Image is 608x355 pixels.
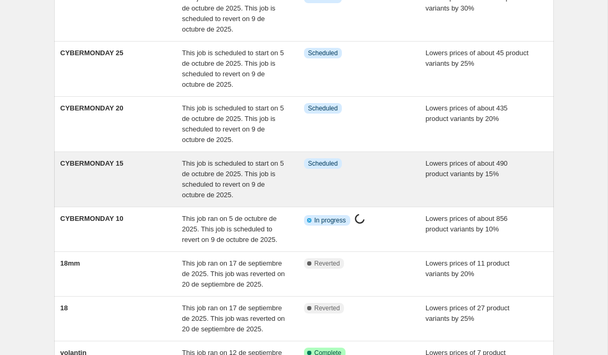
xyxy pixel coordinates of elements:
[425,49,529,67] span: Lowers prices of about 45 product variants by 25%
[315,216,346,225] span: In progress
[182,104,284,144] span: This job is scheduled to start on 5 de octubre de 2025. This job is scheduled to revert on 9 de o...
[60,159,124,167] span: CYBERMONDAY 15
[425,215,508,233] span: Lowers prices of about 856 product variants by 10%
[60,104,124,112] span: CYBERMONDAY 20
[315,304,340,312] span: Reverted
[308,159,338,168] span: Scheduled
[425,304,510,322] span: Lowers prices of 27 product variants by 25%
[60,304,68,312] span: 18
[60,49,124,57] span: CYBERMONDAY 25
[425,259,510,278] span: Lowers prices of 11 product variants by 20%
[425,104,508,123] span: Lowers prices of about 435 product variants by 20%
[182,304,285,333] span: This job ran on 17 de septiembre de 2025. This job was reverted on 20 de septiembre de 2025.
[182,49,284,88] span: This job is scheduled to start on 5 de octubre de 2025. This job is scheduled to revert on 9 de o...
[308,49,338,57] span: Scheduled
[182,259,285,288] span: This job ran on 17 de septiembre de 2025. This job was reverted on 20 de septiembre de 2025.
[182,215,277,244] span: This job ran on 5 de octubre de 2025. This job is scheduled to revert on 9 de octubre de 2025.
[182,159,284,199] span: This job is scheduled to start on 5 de octubre de 2025. This job is scheduled to revert on 9 de o...
[315,259,340,268] span: Reverted
[308,104,338,113] span: Scheduled
[60,215,124,222] span: CYBERMONDAY 10
[425,159,508,178] span: Lowers prices of about 490 product variants by 15%
[60,259,80,267] span: 18mm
